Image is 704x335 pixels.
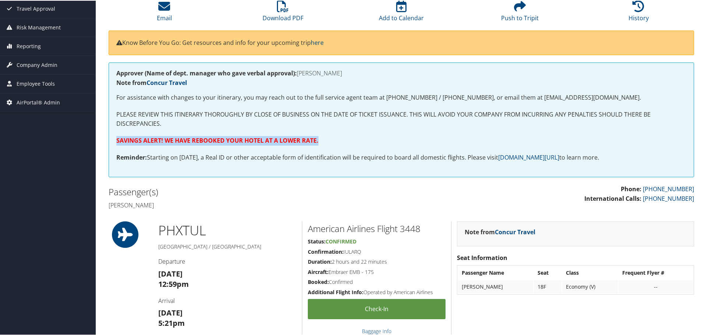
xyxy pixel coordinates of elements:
h4: Departure [158,257,296,265]
p: Starting on [DATE], a Real ID or other acceptable form of identification will be required to boar... [116,152,686,162]
a: Download PDF [263,4,303,21]
p: Know Before You Go: Get resources and info for your upcoming trip [116,38,686,47]
div: -- [622,283,689,289]
strong: Confirmation: [308,247,344,254]
a: History [629,4,649,21]
a: Add to Calendar [379,4,424,21]
strong: Duration: [308,257,332,264]
h1: PHX TUL [158,221,296,239]
p: For assistance with changes to your itinerary, you may reach out to the full service agent team a... [116,92,686,102]
th: Frequent Flyer # [619,265,693,279]
strong: Note from [116,78,187,86]
strong: Seat Information [457,253,507,261]
td: Economy (V) [562,279,618,293]
strong: Note from [465,227,535,235]
h5: Embraer EMB - 175 [308,268,446,275]
strong: Status: [308,237,325,244]
h5: Operated by American Airlines [308,288,446,295]
a: Concur Travel [495,227,535,235]
span: Reporting [17,36,41,55]
a: Baggage Info [362,327,391,334]
a: [PHONE_NUMBER] [643,194,694,202]
a: Check-in [308,298,446,318]
h2: Passenger(s) [109,185,396,197]
strong: Approver (Name of dept. manager who gave verbal approval): [116,68,297,76]
strong: Booked: [308,278,329,285]
strong: [DATE] [158,268,183,278]
a: Concur Travel [147,78,187,86]
th: Passenger Name [458,265,533,279]
strong: Phone: [621,184,641,192]
h4: Arrival [158,296,296,304]
span: AirPortal® Admin [17,93,60,111]
a: [PHONE_NUMBER] [643,184,694,192]
strong: Additional Flight Info: [308,288,363,295]
strong: 12:59pm [158,278,189,288]
h4: [PERSON_NAME] [109,200,396,209]
h5: 2 hours and 22 minutes [308,257,446,265]
span: Employee Tools [17,74,55,92]
td: 18F [534,279,562,293]
h5: Confirmed [308,278,446,285]
th: Class [562,265,618,279]
a: Email [157,4,172,21]
span: Confirmed [325,237,356,244]
strong: International Calls: [584,194,641,202]
strong: Aircraft: [308,268,328,275]
a: [DOMAIN_NAME][URL] [498,153,559,161]
strong: [DATE] [158,307,183,317]
h5: IULARQ [308,247,446,255]
th: Seat [534,265,562,279]
strong: SAVINGS ALERT! WE HAVE REBOOKED YOUR HOTEL AT A LOWER RATE. [116,136,318,144]
strong: Reminder: [116,153,147,161]
h2: American Airlines Flight 3448 [308,222,446,234]
a: Push to Tripit [501,4,539,21]
td: [PERSON_NAME] [458,279,533,293]
span: Company Admin [17,55,57,74]
h4: [PERSON_NAME] [116,70,686,75]
p: PLEASE REVIEW THIS ITINERARY THOROUGHLY BY CLOSE OF BUSINESS ON THE DATE OF TICKET ISSUANCE. THIS... [116,109,686,128]
strong: 5:21pm [158,317,185,327]
a: here [311,38,324,46]
span: Risk Management [17,18,61,36]
h5: [GEOGRAPHIC_DATA] / [GEOGRAPHIC_DATA] [158,242,296,250]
